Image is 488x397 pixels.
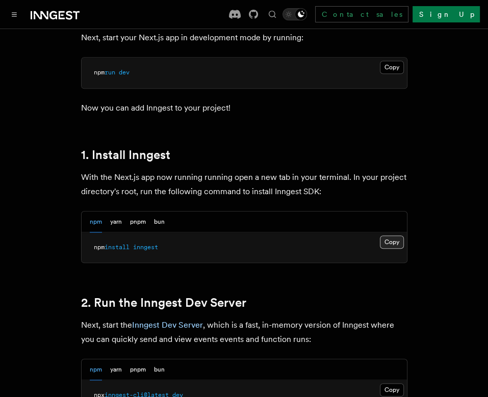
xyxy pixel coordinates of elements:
a: 2. Run the Inngest Dev Server [81,296,246,310]
button: bun [154,359,165,380]
button: Copy [380,383,404,396]
button: Copy [380,235,404,249]
p: Next, start the , which is a fast, in-memory version of Inngest where you can quickly send and vi... [81,318,407,347]
button: Find something... [266,8,278,20]
button: pnpm [130,359,146,380]
button: pnpm [130,211,146,232]
span: dev [119,69,130,76]
button: npm [90,211,102,232]
a: Contact sales [315,6,408,22]
p: With the Next.js app now running running open a new tab in your terminal. In your project directo... [81,170,407,199]
span: inngest [133,244,158,251]
button: yarn [110,359,122,380]
a: 1. Install Inngest [81,148,170,162]
button: Copy [380,61,404,74]
a: Inngest Dev Server [132,320,203,330]
p: Next, start your Next.js app in development mode by running: [81,31,407,45]
span: run [105,69,115,76]
button: bun [154,211,165,232]
button: Toggle navigation [8,8,20,20]
span: npm [94,69,105,76]
span: install [105,244,130,251]
button: Toggle dark mode [282,8,307,20]
a: Sign Up [413,6,480,22]
button: npm [90,359,102,380]
span: npm [94,244,105,251]
p: Now you can add Inngest to your project! [81,101,407,115]
button: yarn [110,211,122,232]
